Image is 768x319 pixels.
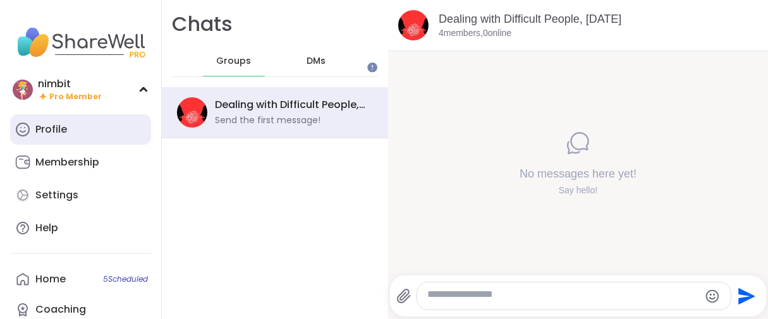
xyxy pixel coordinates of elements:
h4: No messages here yet! [520,166,637,181]
span: DMs [307,55,326,68]
a: Dealing with Difficult People, [DATE] [439,13,621,25]
span: 5 Scheduled [103,274,148,284]
h1: Chats [172,10,233,39]
div: Home [35,272,66,286]
div: Dealing with Difficult People, [DATE] [215,98,365,112]
span: Groups [216,55,251,68]
textarea: Type your message [427,288,700,304]
p: 4 members, 0 online [439,27,511,40]
span: Pro Member [49,92,102,102]
img: ShareWell Nav Logo [10,20,151,64]
div: nimbit [38,77,102,91]
div: Profile [35,123,67,136]
a: Membership [10,147,151,178]
a: Settings [10,180,151,210]
img: nimbit [13,80,33,100]
a: Home5Scheduled [10,264,151,294]
iframe: Spotlight [367,63,377,73]
div: Send the first message! [215,114,320,127]
div: Membership [35,155,99,169]
div: Help [35,221,58,235]
a: Profile [10,114,151,145]
button: Emoji picker [705,289,720,304]
div: Say hello! [520,184,637,196]
img: Dealing with Difficult People, Sep 15 [177,97,207,128]
a: Help [10,213,151,243]
button: Send [731,282,760,310]
img: Dealing with Difficult People, Sep 15 [398,10,429,40]
div: Coaching [35,303,86,316]
div: Settings [35,188,78,202]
